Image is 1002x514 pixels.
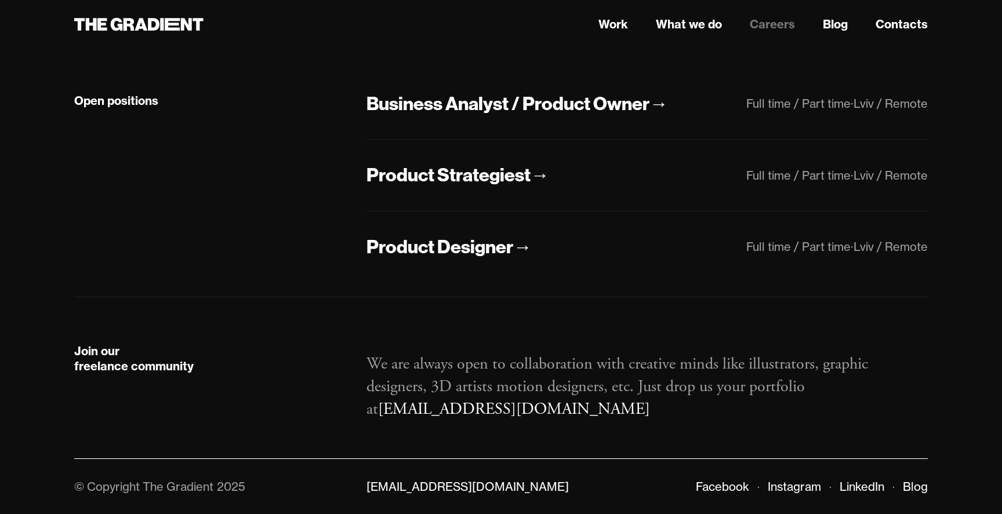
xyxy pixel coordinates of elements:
[366,92,649,116] div: Business Analyst / Product Owner
[74,93,158,108] strong: Open positions
[823,16,848,33] a: Blog
[851,168,854,183] div: ·
[598,16,628,33] a: Work
[876,16,928,33] a: Contacts
[854,96,928,111] div: Lviv / Remote
[854,168,928,183] div: Lviv / Remote
[513,235,532,259] div: →
[366,163,549,188] a: Product Strategiest→
[854,239,928,254] div: Lviv / Remote
[840,479,884,494] a: LinkedIn
[656,16,722,33] a: What we do
[217,479,245,494] div: 2025
[531,163,549,187] div: →
[851,96,854,111] div: ·
[366,235,513,259] div: Product Designer
[696,479,749,494] a: Facebook
[649,92,668,116] div: →
[378,399,650,420] a: [EMAIL_ADDRESS][DOMAIN_NAME]
[366,479,569,494] a: [EMAIL_ADDRESS][DOMAIN_NAME]
[768,479,821,494] a: Instagram
[746,239,851,254] div: Full time / Part time
[366,92,668,116] a: Business Analyst / Product Owner→
[366,353,928,421] p: We are always open to collaboration with creative minds like illustrators, graphic designers, 3D ...
[746,96,851,111] div: Full time / Part time
[366,235,532,260] a: Product Designer→
[851,239,854,254] div: ·
[74,479,213,494] div: © Copyright The Gradient
[903,479,928,494] a: Blog
[746,168,851,183] div: Full time / Part time
[366,163,531,187] div: Product Strategiest
[750,16,795,33] a: Careers
[74,344,194,373] strong: Join our freelance community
